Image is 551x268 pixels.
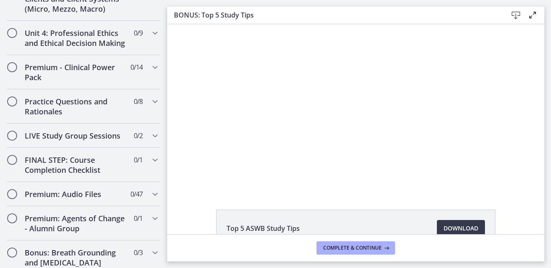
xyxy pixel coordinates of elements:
h2: Unit 4: Professional Ethics and Ethical Decision Making [25,28,127,48]
span: 0 / 1 [134,213,143,223]
a: Download [437,220,485,237]
span: Download [444,223,478,233]
span: 0 / 3 [134,248,143,258]
h2: Premium - Clinical Power Pack [25,62,127,82]
button: Complete & continue [316,241,395,255]
span: 0 / 14 [130,62,143,72]
h2: LIVE Study Group Sessions [25,131,127,141]
iframe: Video Lesson [167,24,544,190]
span: Complete & continue [323,245,382,251]
h3: BONUS: Top 5 Study Tips [174,10,494,20]
span: 0 / 9 [134,28,143,38]
span: 0 / 8 [134,96,143,106]
span: Top 5 ASWB Study Tips [227,223,300,233]
h2: Premium: Audio Files [25,189,127,199]
span: 0 / 1 [134,155,143,165]
span: 0 / 2 [134,131,143,141]
h2: Practice Questions and Rationales [25,96,127,116]
h2: Premium: Agents of Change - Alumni Group [25,213,127,233]
h2: FINAL STEP: Course Completion Checklist [25,155,127,175]
span: 0 / 47 [130,189,143,199]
